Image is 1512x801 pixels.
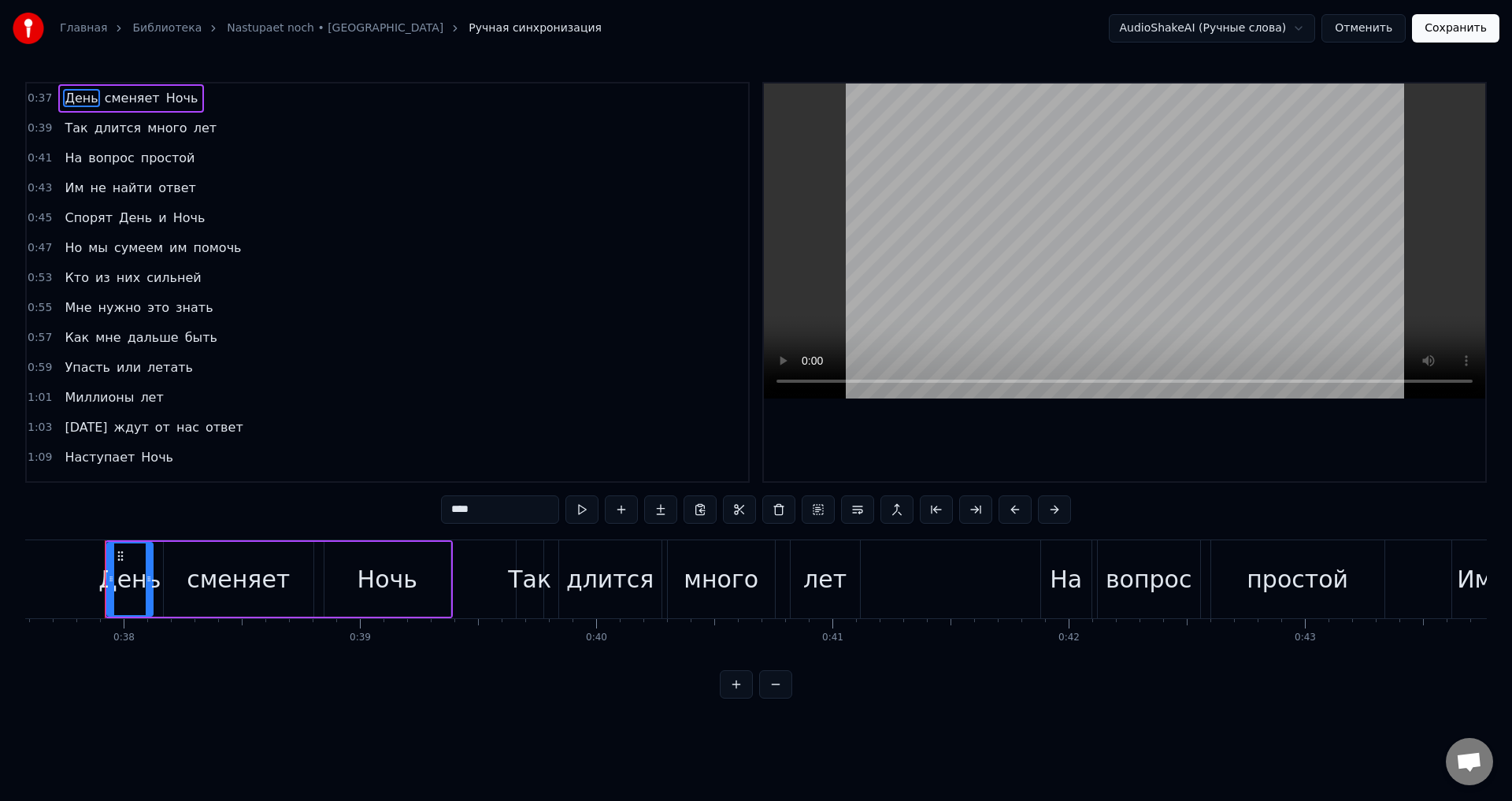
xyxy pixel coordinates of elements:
a: Главная [60,20,107,36]
span: 0:53 [28,270,52,286]
div: вопрос [1106,562,1192,597]
div: 0:43 [1295,632,1316,644]
span: простой [139,149,197,167]
span: от [154,418,172,436]
span: из [94,269,112,287]
span: Мне [63,299,93,317]
div: 0:42 [1058,632,1080,644]
span: Зовет [63,478,105,496]
span: них [115,269,142,287]
span: 0:45 [28,210,52,226]
div: 0:38 [113,632,135,644]
span: найти [111,179,154,197]
span: нужно [97,299,143,317]
span: Наступает [63,448,136,466]
span: 0:41 [28,150,52,166]
span: летать [146,358,195,376]
span: Так [63,119,89,137]
span: это [146,299,171,317]
span: много [146,119,189,137]
a: Открытый чат [1446,738,1493,785]
span: 0:43 [28,180,52,196]
span: сумеем [113,239,165,257]
span: не [89,179,108,197]
span: Упасть [63,358,112,376]
div: 0:40 [586,632,607,644]
span: им [168,239,188,257]
span: День [63,89,99,107]
span: 1:01 [28,390,52,406]
span: быть [183,328,219,347]
span: вопрос [87,149,135,167]
span: манит [123,478,167,496]
span: 0:37 [28,91,52,106]
span: и [108,478,119,496]
a: Библиотека [132,20,202,36]
button: Отменить [1321,14,1406,43]
span: День [117,209,154,227]
span: [DATE] [63,418,109,436]
span: дальше [126,328,180,347]
span: 1:03 [28,420,52,436]
span: Но [63,239,83,257]
span: 0:39 [28,121,52,136]
div: День [98,562,161,597]
span: 0:47 [28,240,52,256]
div: лет [803,562,847,597]
span: 0:57 [28,330,52,346]
img: youka [13,13,44,44]
span: мы [87,239,109,257]
span: длится [93,119,143,137]
span: На [63,149,83,167]
span: 1:09 [28,450,52,465]
div: длится [566,562,654,597]
span: 0:59 [28,360,52,376]
div: 0:41 [822,632,843,644]
span: знать [174,299,215,317]
span: Ночь [172,209,207,227]
span: ждут [113,418,150,436]
div: много [684,562,758,597]
span: ответ [157,179,198,197]
span: или [115,358,143,376]
span: Им [63,179,85,197]
span: лет [139,388,165,406]
span: ответ [204,418,245,436]
span: Спорят [63,209,114,227]
span: Ночь [139,448,175,466]
div: Так [508,562,551,597]
div: Ночь [358,562,417,597]
span: Миллионы [63,388,135,406]
div: На [1050,562,1082,597]
span: Кто [63,269,90,287]
a: Nastupaet noch • [GEOGRAPHIC_DATA] [227,20,443,36]
span: 1:11 [28,480,52,495]
span: и [157,209,168,227]
div: сменяет [187,562,290,597]
span: помочь [192,239,243,257]
div: простой [1247,562,1348,597]
span: Как [63,328,91,347]
div: 0:39 [350,632,371,644]
span: сильней [145,269,203,287]
div: Им [1457,562,1492,597]
span: сменяет [103,89,161,107]
span: лет [192,119,218,137]
button: Сохранить [1412,14,1499,43]
span: 0:55 [28,300,52,316]
span: Ручная синхронизация [469,20,602,36]
nav: breadcrumb [60,20,602,36]
span: нас [175,418,201,436]
span: мне [94,328,122,347]
span: Ночь [165,89,200,107]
